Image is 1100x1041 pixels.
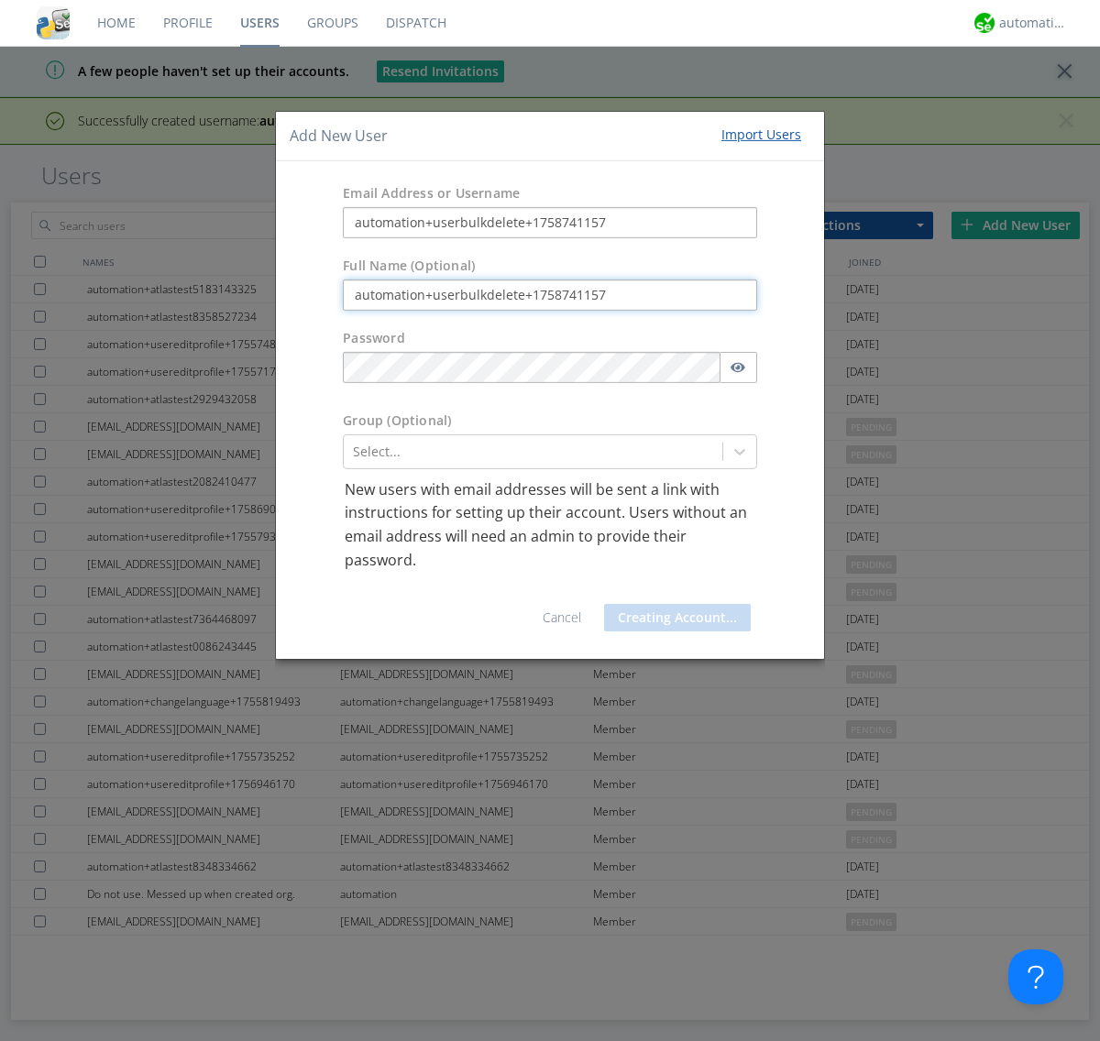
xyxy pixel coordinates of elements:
[345,478,755,572] p: New users with email addresses will be sent a link with instructions for setting up their account...
[343,184,520,203] label: Email Address or Username
[343,279,757,311] input: Julie Appleseed
[290,126,388,147] h4: Add New User
[343,257,475,275] label: Full Name (Optional)
[974,13,995,33] img: d2d01cd9b4174d08988066c6d424eccd
[543,608,581,626] a: Cancel
[999,14,1068,32] div: automation+atlas
[604,604,751,631] button: Creating Account...
[343,207,757,238] input: e.g. email@address.com, Housekeeping1
[343,329,405,347] label: Password
[37,6,70,39] img: cddb5a64eb264b2086981ab96f4c1ba7
[343,411,451,430] label: Group (Optional)
[721,126,801,144] div: Import Users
